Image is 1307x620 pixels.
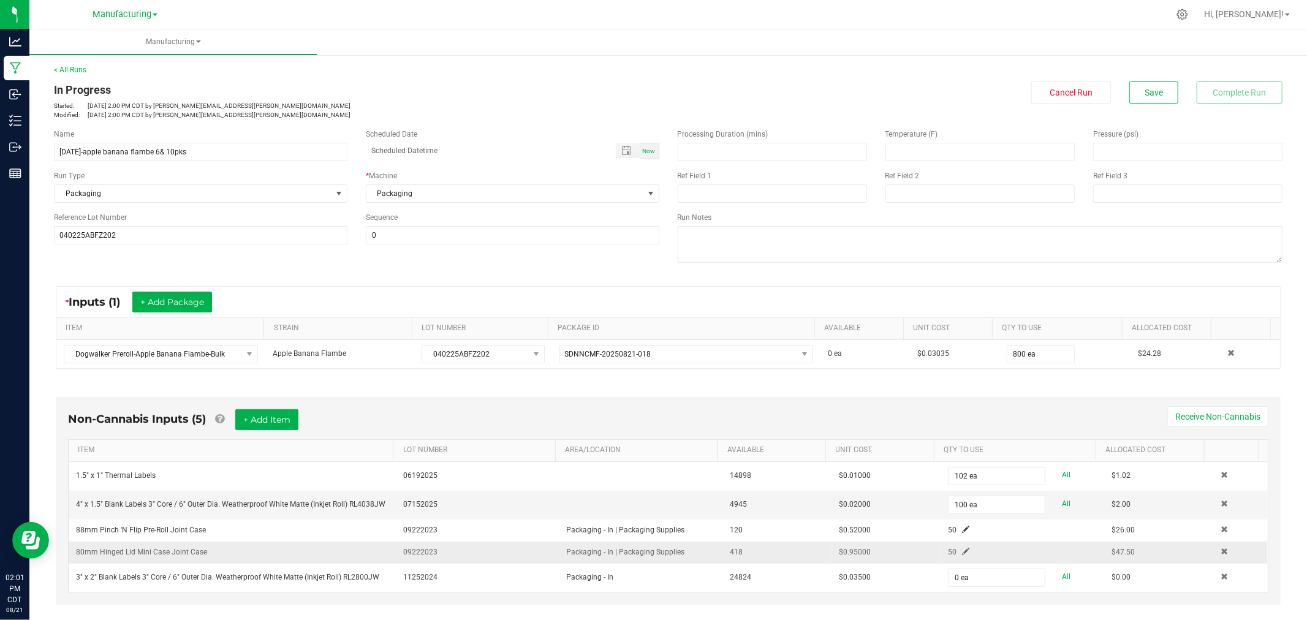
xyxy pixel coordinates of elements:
[839,526,871,534] span: $0.52000
[730,573,751,581] span: 24824
[1145,88,1163,97] span: Save
[366,130,417,138] span: Scheduled Date
[1063,467,1071,483] a: All
[1204,9,1284,19] span: Hi, [PERSON_NAME]!
[9,88,21,100] inline-svg: Inbound
[558,323,809,333] a: PACKAGE IDSortable
[1214,445,1254,455] a: Sortable
[1106,445,1200,455] a: Allocated CostSortable
[1031,81,1111,104] button: Cancel Run
[885,130,938,138] span: Temperature (F)
[403,548,438,556] span: 09222023
[68,412,206,426] span: Non-Cannabis Inputs (5)
[76,526,206,534] span: 88mm Pinch 'N Flip Pre-Roll Joint Case
[55,185,331,202] span: Packaging
[839,573,871,581] span: $0.03500
[839,548,871,556] span: $0.95000
[1112,500,1131,508] span: $2.00
[403,526,438,534] span: 09222023
[917,349,949,358] span: $0.03035
[730,500,747,508] span: 4945
[273,349,346,358] span: Apple Banana Flambe
[567,573,614,581] span: Packaging - In
[64,346,242,363] span: Dogwalker Preroll-Apple Banana Flambe-Bulk
[78,445,388,455] a: ITEMSortable
[9,62,21,74] inline-svg: Manufacturing
[422,323,544,333] a: LOT NUMBERSortable
[559,345,813,363] span: NO DATA FOUND
[1138,349,1161,358] span: $24.28
[54,81,659,98] div: In Progress
[9,141,21,153] inline-svg: Outbound
[836,445,930,455] a: Unit CostSortable
[366,143,603,158] input: Scheduled Datetime
[93,9,151,20] span: Manufacturing
[727,445,821,455] a: AVAILABLESortable
[839,471,871,480] span: $0.01000
[948,548,957,556] span: 50
[54,170,85,181] span: Run Type
[678,213,712,222] span: Run Notes
[29,29,317,55] a: Manufacturing
[730,526,743,534] span: 120
[565,445,713,455] a: AREA/LOCATIONSortable
[565,350,651,358] span: SDNNCMF-20250821-018
[1093,130,1138,138] span: Pressure (psi)
[1063,496,1071,512] a: All
[730,548,743,556] span: 418
[6,572,24,605] p: 02:01 PM CDT
[567,526,685,534] span: Packaging - In | Packaging Supplies
[1002,323,1118,333] a: QTY TO USESortable
[235,409,298,430] button: + Add Item
[834,349,842,358] span: ea
[1175,9,1190,20] div: Manage settings
[54,110,659,119] p: [DATE] 2:00 PM CDT by [PERSON_NAME][EMAIL_ADDRESS][PERSON_NAME][DOMAIN_NAME]
[66,323,259,333] a: ITEMSortable
[1050,88,1093,97] span: Cancel Run
[1167,406,1268,427] button: Receive Non-Cannabis
[64,345,258,363] span: NO DATA FOUND
[29,37,317,47] span: Manufacturing
[9,115,21,127] inline-svg: Inventory
[828,349,832,358] span: 0
[12,522,49,559] iframe: Resource center
[1063,569,1071,585] a: All
[366,213,398,222] span: Sequence
[824,323,898,333] a: AVAILABLESortable
[76,573,379,581] span: 3" x 2" Blank Labels 3" Core / 6" Outer Dia. Weatherproof White Matte (Inkjet Roll) RL2800JW
[730,471,751,480] span: 14898
[616,143,640,158] span: Toggle popup
[422,346,528,363] span: 040225ABFZ202
[69,295,132,309] span: Inputs (1)
[948,526,957,534] span: 50
[1112,526,1135,534] span: $26.00
[366,185,643,202] span: Packaging
[885,172,920,180] span: Ref Field 2
[944,445,1091,455] a: QTY TO USESortable
[1221,323,1266,333] a: Sortable
[1132,323,1207,333] a: Allocated CostSortable
[54,110,88,119] span: Modified:
[54,130,74,138] span: Name
[76,471,156,480] span: 1.5" x 1" Thermal Labels
[403,445,551,455] a: LOT NUMBERSortable
[913,323,987,333] a: Unit CostSortable
[9,36,21,48] inline-svg: Analytics
[54,66,86,74] a: < All Runs
[54,101,88,110] span: Started:
[215,412,224,426] a: Add Non-Cannabis items that were also consumed in the run (e.g. gloves and packaging); Also add N...
[403,471,438,480] span: 06192025
[1112,548,1135,556] span: $47.50
[274,323,407,333] a: STRAINSortable
[1112,573,1131,581] span: $0.00
[132,292,212,312] button: + Add Package
[567,548,685,556] span: Packaging - In | Packaging Supplies
[1197,81,1282,104] button: Complete Run
[6,605,24,614] p: 08/21
[54,101,659,110] p: [DATE] 2:00 PM CDT by [PERSON_NAME][EMAIL_ADDRESS][PERSON_NAME][DOMAIN_NAME]
[1112,471,1131,480] span: $1.02
[54,213,127,222] span: Reference Lot Number
[369,172,397,180] span: Machine
[678,130,768,138] span: Processing Duration (mins)
[678,172,712,180] span: Ref Field 1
